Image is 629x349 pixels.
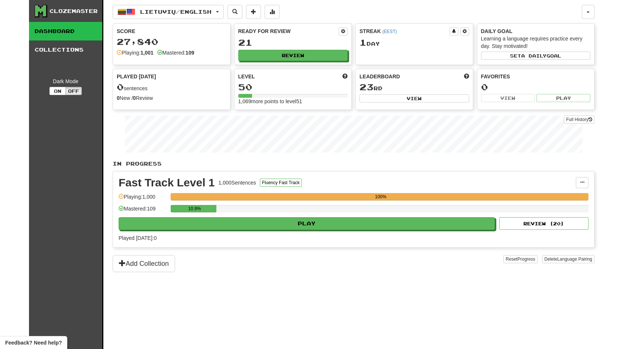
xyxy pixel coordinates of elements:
[359,94,469,102] button: View
[173,193,588,200] div: 100%
[117,49,154,56] div: Playing:
[219,179,256,186] div: 1,000 Sentences
[517,257,535,262] span: Progress
[359,82,469,92] div: rd
[29,22,102,40] a: Dashboard
[536,94,590,102] button: Play
[117,95,120,101] strong: 0
[382,29,397,34] a: (EEST)
[157,49,194,56] div: Mastered:
[342,73,348,80] span: Score more points to level up
[359,27,449,35] div: Streak
[119,235,157,241] span: Played [DATE]: 0
[238,73,255,80] span: Level
[359,38,469,48] div: Day
[117,94,226,102] div: New / Review
[117,73,156,80] span: Played [DATE]
[238,82,348,92] div: 50
[228,5,242,19] button: Search sentences
[238,38,348,47] div: 21
[359,37,367,48] span: 1
[481,82,591,92] div: 0
[503,255,537,263] button: ResetProgress
[119,193,167,205] div: Playing: 1,000
[119,217,495,230] button: Play
[246,5,261,19] button: Add sentence to collection
[113,255,175,272] button: Add Collection
[117,37,226,46] div: 27,840
[49,7,98,15] div: Clozemaster
[29,40,102,59] a: Collections
[359,73,400,80] span: Leaderboard
[238,50,348,61] button: Review
[464,73,469,80] span: This week in points, UTC
[238,27,339,35] div: Ready for Review
[113,5,224,19] button: Lietuvių/English
[49,87,66,95] button: On
[117,82,124,92] span: 0
[141,50,154,56] strong: 1,001
[173,205,216,212] div: 10.9%
[265,5,280,19] button: More stats
[5,339,62,346] span: Open feedback widget
[113,160,594,167] p: In Progress
[238,98,348,105] div: 1,069 more points to level 51
[564,115,594,124] a: Full History
[119,177,215,188] div: Fast Track Level 1
[499,217,588,230] button: Review (20)
[481,94,535,102] button: View
[117,82,226,92] div: sentences
[260,179,302,187] button: Fluency Fast Track
[119,205,167,217] div: Mastered: 109
[117,27,226,35] div: Score
[133,95,136,101] strong: 0
[481,52,591,60] button: Seta dailygoal
[186,50,194,56] strong: 109
[481,73,591,80] div: Favorites
[35,78,97,85] div: Dark Mode
[140,9,212,15] span: Lietuvių / English
[481,35,591,50] div: Learning a language requires practice every day. Stay motivated!
[359,82,374,92] span: 23
[557,257,592,262] span: Language Pairing
[542,255,594,263] button: DeleteLanguage Pairing
[65,87,82,95] button: Off
[481,27,591,35] div: Daily Goal
[521,53,546,58] span: a daily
